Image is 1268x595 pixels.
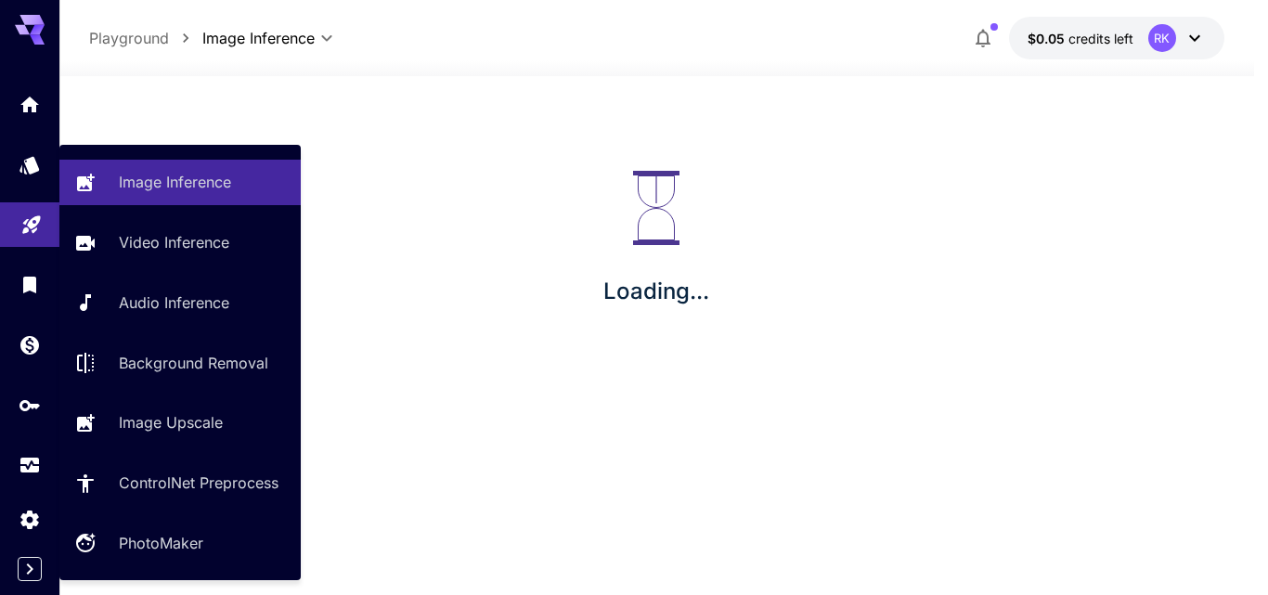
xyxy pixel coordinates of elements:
a: PhotoMaker [59,521,301,566]
div: Usage [19,454,41,477]
p: Audio Inference [119,291,229,314]
a: Video Inference [59,220,301,265]
div: Library [19,273,41,296]
p: Video Inference [119,231,229,253]
div: Wallet [19,333,41,356]
div: Home [19,93,41,116]
div: Settings [19,508,41,531]
a: Image Inference [59,160,301,205]
a: Audio Inference [59,280,301,326]
a: Background Removal [59,340,301,385]
div: API Keys [19,394,41,417]
p: Image Upscale [119,411,223,433]
p: Background Removal [119,352,268,374]
div: Models [19,153,41,176]
nav: breadcrumb [89,27,202,49]
p: PhotoMaker [119,532,203,554]
button: $0.05 [1009,17,1224,59]
p: ControlNet Preprocess [119,472,278,494]
a: ControlNet Preprocess [59,460,301,506]
button: Expand sidebar [18,557,42,581]
div: Playground [20,207,43,230]
span: credits left [1068,31,1133,46]
p: Playground [89,27,169,49]
p: Loading... [603,275,709,308]
div: $0.05 [1028,29,1133,48]
div: RK [1148,24,1176,52]
span: Image Inference [202,27,315,49]
span: $0.05 [1028,31,1068,46]
a: Image Upscale [59,400,301,446]
p: Image Inference [119,171,231,193]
